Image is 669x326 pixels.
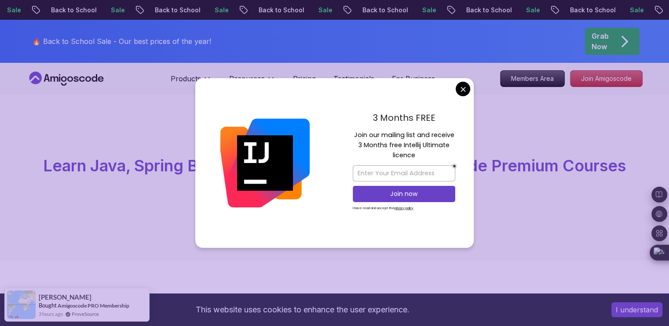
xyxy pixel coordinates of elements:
p: Products [171,73,201,84]
p: Resources [229,73,265,84]
span: [PERSON_NAME] [39,293,91,301]
span: Bought [39,302,57,309]
p: Sale [204,6,232,14]
p: Back to School [352,6,412,14]
a: Amigoscode PRO Membership [58,302,129,309]
p: Sale [308,6,336,14]
a: ProveSource [72,310,99,318]
button: Accept cookies [611,302,662,317]
p: Grab Now [592,31,609,52]
p: Back to School [456,6,515,14]
p: Sale [619,6,647,14]
p: Master in-demand skills like Java, Spring Boot, DevOps, React, and more through hands-on, expert-... [187,181,483,218]
span: 3 hours ago [39,310,63,318]
p: Join Amigoscode [570,71,642,87]
span: Learn Java, Spring Boot, DevOps & More with Amigoscode Premium Courses [43,156,626,175]
button: Products [171,73,212,91]
p: Sale [515,6,544,14]
button: Resources [229,73,275,91]
a: Join Amigoscode [570,70,643,87]
a: Pricing [293,73,316,84]
div: This website uses cookies to enhance the user experience. [7,300,598,319]
p: Members Area [501,71,564,87]
p: Sale [412,6,440,14]
img: provesource social proof notification image [7,290,36,319]
a: Members Area [500,70,565,87]
a: Testimonials [333,73,374,84]
p: 🔥 Back to School Sale - Our best prices of the year! [32,36,211,47]
p: Back to School [40,6,100,14]
p: Back to School [559,6,619,14]
p: Sale [100,6,128,14]
p: Back to School [248,6,308,14]
p: Back to School [144,6,204,14]
a: For Business [392,73,435,84]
